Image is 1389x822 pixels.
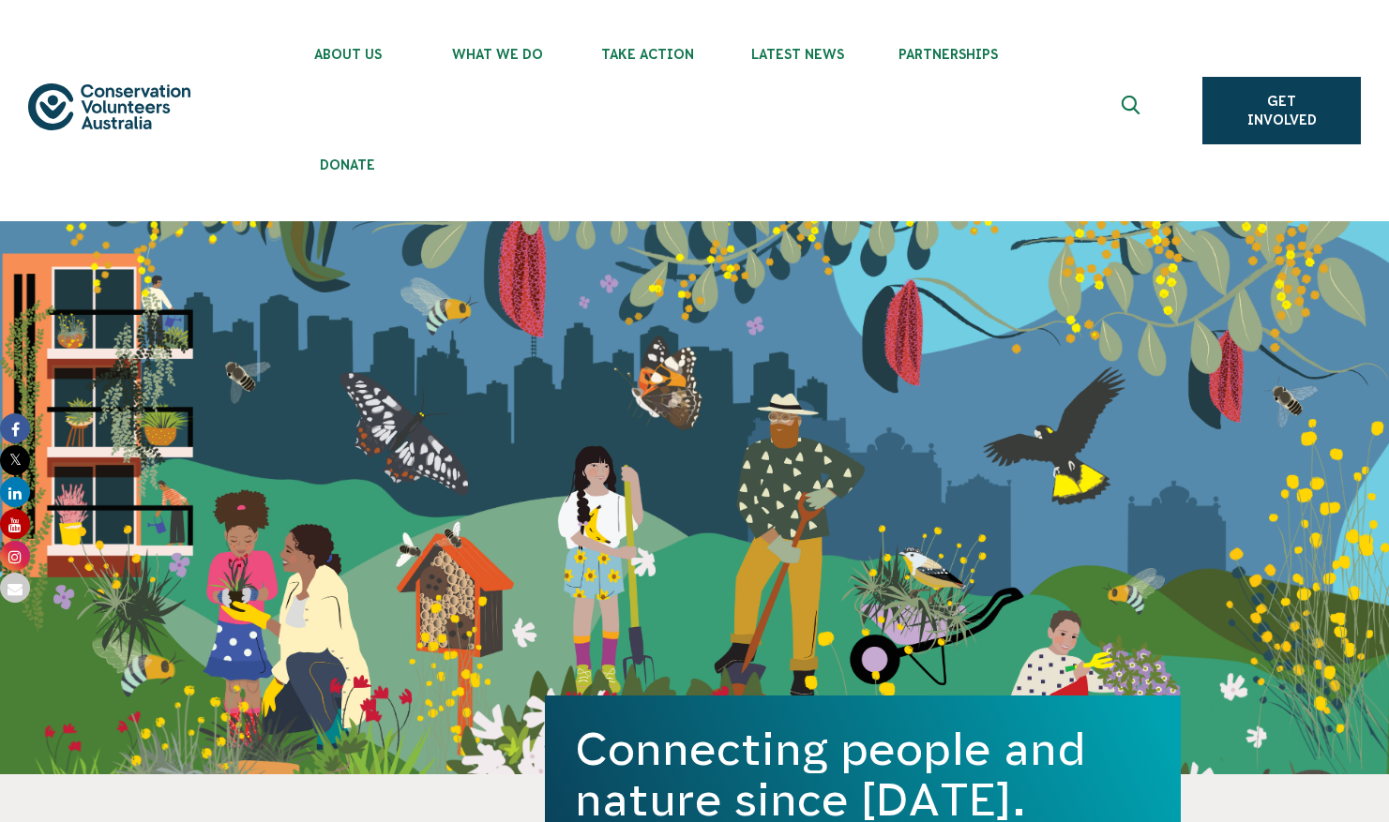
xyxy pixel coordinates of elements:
span: Latest News [723,47,873,62]
span: Donate [273,157,423,172]
span: Expand search box [1122,96,1145,126]
span: What We Do [423,47,573,62]
span: About Us [273,47,423,62]
span: Take Action [573,47,723,62]
button: Expand search box Close search box [1110,88,1155,133]
a: Get Involved [1202,77,1361,144]
span: Partnerships [873,47,1023,62]
img: logo.svg [28,83,190,130]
